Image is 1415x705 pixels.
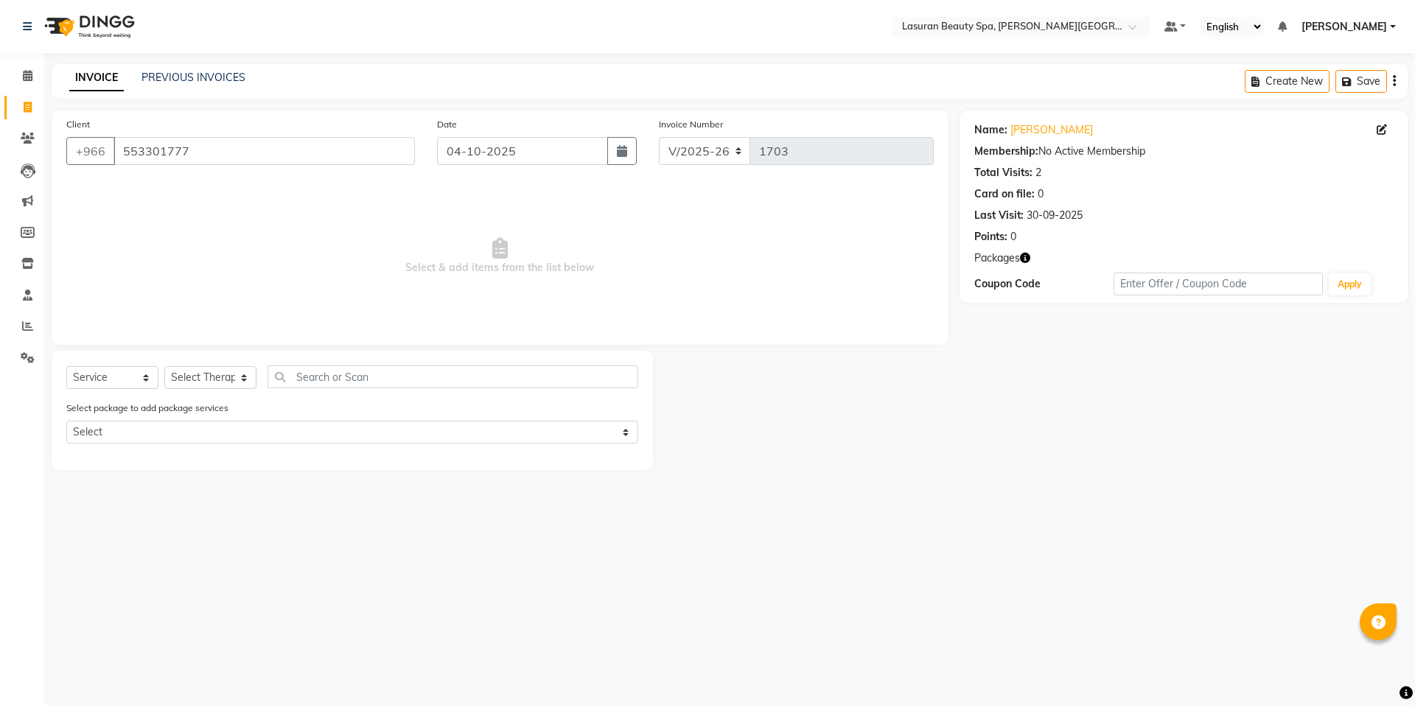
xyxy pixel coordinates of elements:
[974,186,1035,202] div: Card on file:
[66,401,228,415] label: Select package to add package services
[66,118,90,131] label: Client
[1302,19,1387,35] span: [PERSON_NAME]
[974,144,1038,159] div: Membership:
[1114,273,1323,295] input: Enter Offer / Coupon Code
[974,229,1007,245] div: Points:
[1329,273,1371,295] button: Apply
[1038,186,1044,202] div: 0
[974,208,1024,223] div: Last Visit:
[268,365,638,388] input: Search or Scan
[1035,165,1041,180] div: 2
[974,165,1033,180] div: Total Visits:
[659,118,723,131] label: Invoice Number
[141,71,245,84] a: PREVIOUS INVOICES
[1353,646,1400,690] iframe: chat widget
[113,137,415,165] input: Search by Name/Mobile/Email/Code
[1027,208,1083,223] div: 30-09-2025
[974,276,1114,292] div: Coupon Code
[437,118,457,131] label: Date
[1010,229,1016,245] div: 0
[66,137,115,165] button: +966
[66,183,934,330] span: Select & add items from the list below
[974,122,1007,138] div: Name:
[974,144,1393,159] div: No Active Membership
[974,250,1020,266] span: Packages
[1245,70,1330,93] button: Create New
[69,65,124,91] a: INVOICE
[1010,122,1093,138] a: [PERSON_NAME]
[1335,70,1387,93] button: Save
[38,6,139,47] img: logo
